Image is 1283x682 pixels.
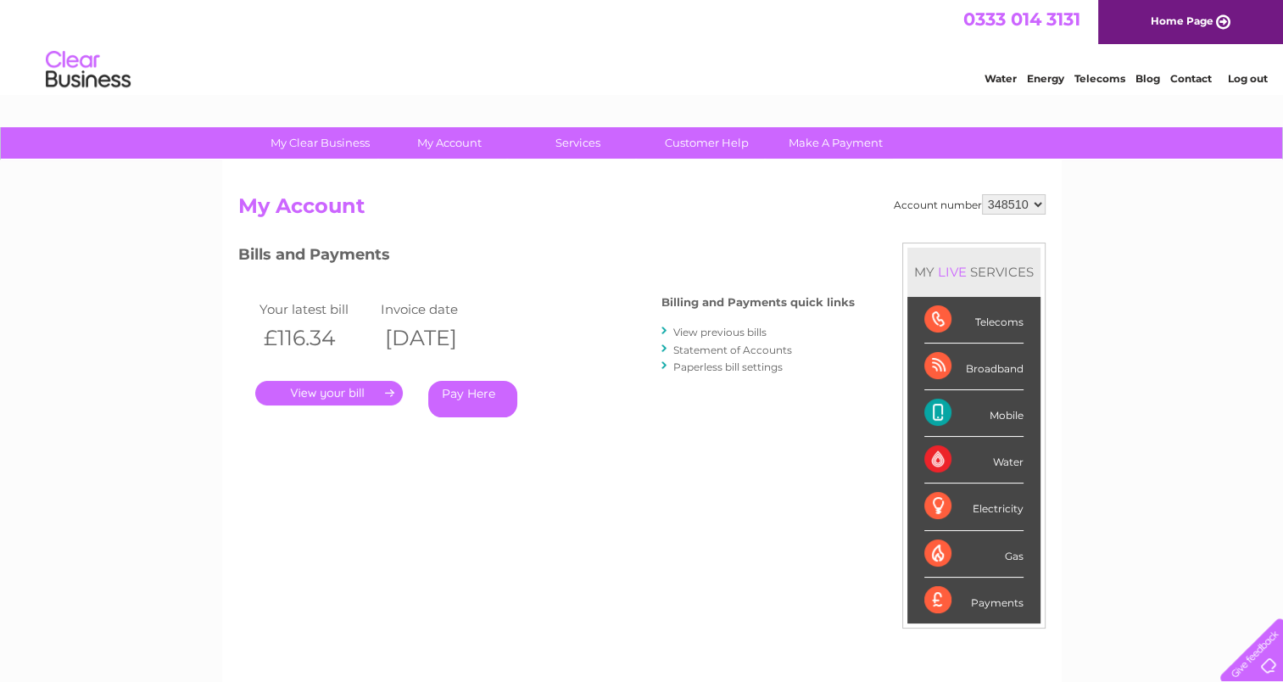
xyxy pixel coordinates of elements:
a: View previous bills [673,326,767,338]
h4: Billing and Payments quick links [661,296,855,309]
a: 0333 014 3131 [963,8,1080,30]
a: My Clear Business [250,127,390,159]
a: Statement of Accounts [673,344,792,356]
a: . [255,381,403,405]
div: Electricity [924,484,1024,530]
div: Telecoms [924,297,1024,344]
a: Services [508,127,648,159]
a: Customer Help [637,127,777,159]
th: [DATE] [377,321,499,355]
td: Invoice date [377,298,499,321]
a: Energy [1027,72,1064,85]
div: Clear Business is a trading name of Verastar Limited (registered in [GEOGRAPHIC_DATA] No. 3667643... [242,9,1043,82]
a: Blog [1135,72,1160,85]
div: LIVE [934,264,970,280]
a: Make A Payment [766,127,906,159]
div: MY SERVICES [907,248,1040,296]
a: Pay Here [428,381,517,417]
a: Paperless bill settings [673,361,783,373]
img: logo.png [45,44,131,96]
h2: My Account [238,194,1046,226]
div: Payments [924,578,1024,623]
h3: Bills and Payments [238,243,855,272]
div: Broadband [924,344,1024,390]
th: £116.34 [255,321,377,355]
div: Gas [924,531,1024,578]
a: My Account [379,127,519,159]
td: Your latest bill [255,298,377,321]
div: Account number [894,194,1046,215]
a: Telecoms [1074,72,1125,85]
a: Water [985,72,1017,85]
a: Log out [1227,72,1267,85]
a: Contact [1170,72,1212,85]
div: Water [924,437,1024,484]
div: Mobile [924,390,1024,437]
